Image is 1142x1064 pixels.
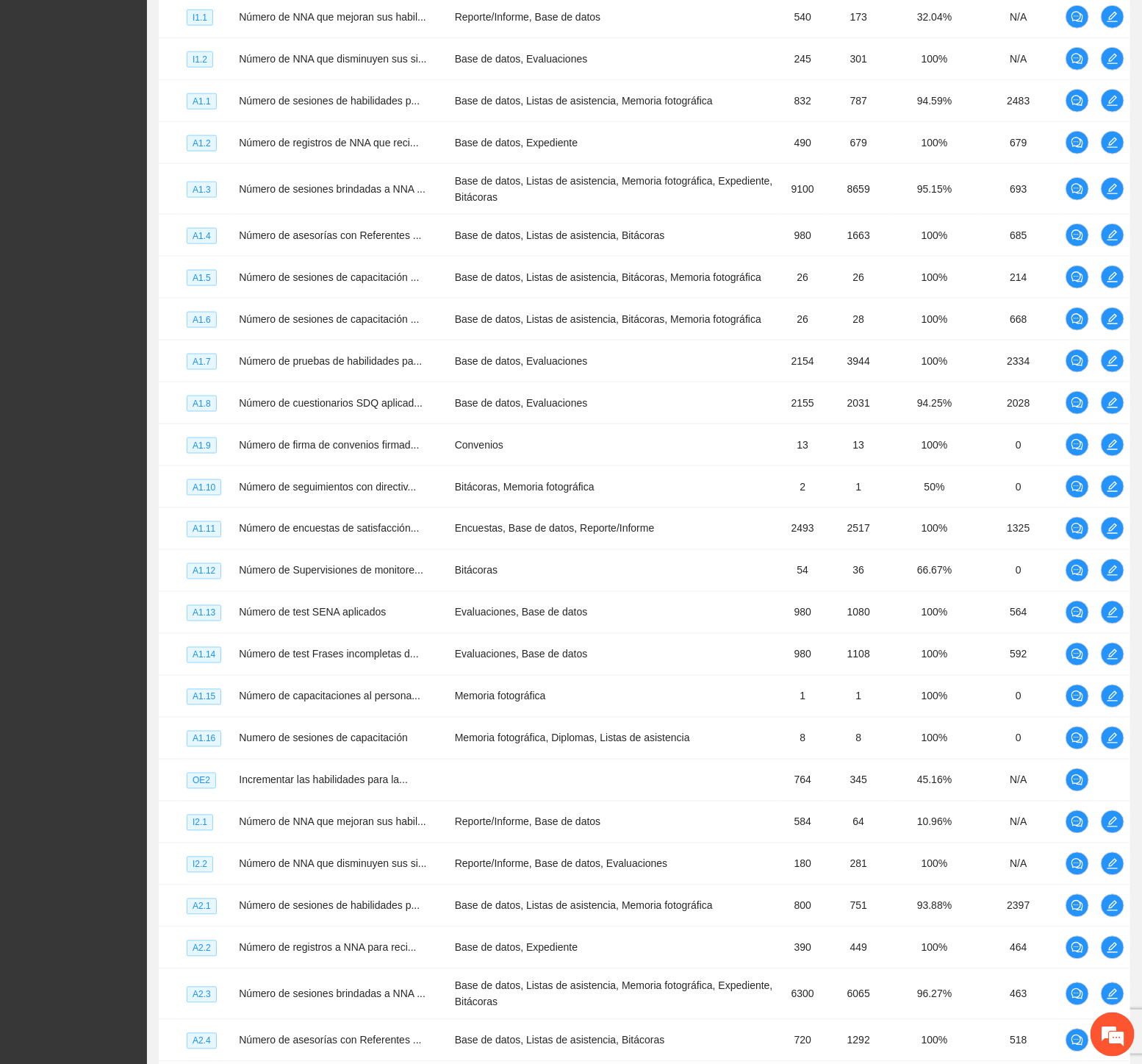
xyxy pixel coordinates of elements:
td: Evaluaciones, Base de datos [449,592,780,634]
td: 96.27% [891,969,977,1020]
button: comment [1066,89,1089,113]
td: N/A [977,760,1060,801]
span: edit [1102,229,1124,241]
td: 592 [977,634,1060,676]
span: Número de encuestas de satisfacción... [239,523,419,535]
td: 13 [780,424,825,466]
button: edit [1101,852,1124,876]
td: Base de datos, Listas de asistencia, Memoria fotográfica, Expediente, Bitácoras [449,969,780,1020]
td: 180 [780,843,825,885]
span: A1.4 [187,228,217,244]
span: edit [1102,53,1124,65]
td: 100% [891,340,977,382]
button: comment [1066,391,1089,415]
button: comment [1066,559,1089,582]
td: 100% [891,215,977,257]
td: 980 [780,215,825,257]
span: edit [1102,481,1124,493]
span: Número de seguimientos con directiv... [239,481,416,493]
td: 95.15% [891,164,977,215]
span: Número de cuestionarios SDQ aplicad... [239,397,423,409]
td: 100% [891,718,977,760]
td: 45.16% [891,760,977,801]
td: 66.67% [891,550,977,592]
td: 0 [977,550,1060,592]
td: 449 [825,927,891,969]
span: Número de capacitaciones al persona... [239,690,420,702]
td: Base de datos, Listas de asistencia, Bitácoras, Memoria fotográfica [449,257,780,299]
td: 94.59% [891,80,977,122]
span: Número de sesiones de capacitación ... [239,271,419,283]
span: edit [1102,397,1124,409]
td: N/A [977,38,1060,80]
td: 100% [891,843,977,885]
td: 301 [825,38,891,80]
td: 100% [891,1020,977,1062]
td: 2334 [977,340,1060,382]
span: Incrementar las habilidades para la... [239,774,408,786]
td: Reporte/Informe, Base de datos, Evaluaciones [449,843,780,885]
td: 2517 [825,508,891,550]
td: Base de datos, Listas de asistencia, Bitácoras [449,1020,780,1062]
td: 100% [891,508,977,550]
td: Base de datos, Listas de asistencia, Memoria fotográfica, Expediente, Bitácoras [449,164,780,215]
td: 1292 [825,1020,891,1062]
td: 751 [825,885,891,927]
button: edit [1101,89,1124,113]
button: edit [1101,643,1124,666]
span: edit [1102,523,1124,535]
td: Base de datos, Listas de asistencia, Bitácoras [449,215,780,257]
td: 390 [780,927,825,969]
button: comment [1066,349,1089,373]
span: edit [1102,355,1124,367]
td: 8 [780,718,825,760]
button: edit [1101,224,1124,247]
td: N/A [977,843,1060,885]
td: 245 [780,38,825,80]
td: N/A [977,801,1060,843]
td: Base de datos, Expediente [449,122,780,164]
td: Memoria fotográfica, Diplomas, Listas de asistencia [449,718,780,760]
td: 764 [780,760,825,801]
td: 6300 [780,969,825,1020]
td: Memoria fotográfica [449,676,780,718]
span: edit [1102,137,1124,149]
td: 2154 [780,340,825,382]
span: A1.12 [187,563,221,579]
button: edit [1101,982,1124,1006]
span: Número de pruebas de habilidades pa... [239,355,422,367]
td: 8 [825,718,891,760]
button: comment [1066,643,1089,666]
span: A1.1 [187,93,217,110]
td: 2493 [780,508,825,550]
td: 36 [825,550,891,592]
span: A1.10 [187,479,221,496]
div: Chatee con nosotros ahora [76,75,247,94]
div: Minimizar ventana de chat en vivo [241,7,276,43]
td: 1325 [977,508,1060,550]
td: Reporte/Informe, Base de datos [449,801,780,843]
button: edit [1101,726,1124,750]
button: comment [1066,601,1089,624]
button: comment [1066,726,1089,750]
td: 281 [825,843,891,885]
td: 100% [891,257,977,299]
span: Número de registros a NNA para reci... [239,942,416,954]
td: 720 [780,1020,825,1062]
td: Base de datos, Listas de asistencia, Memoria fotográfica [449,80,780,122]
span: edit [1102,900,1124,912]
span: A1.3 [187,182,217,198]
td: 28 [825,299,891,340]
td: 2483 [977,80,1060,122]
button: edit [1101,685,1124,708]
td: 584 [780,801,825,843]
td: 0 [977,424,1060,466]
td: 100% [891,927,977,969]
td: 800 [780,885,825,927]
td: 1 [825,676,891,718]
td: Base de datos, Listas de asistencia, Bitácoras, Memoria fotográfica [449,299,780,340]
td: 100% [891,299,977,340]
span: Número de test Frases incompletas d... [239,649,418,660]
span: edit [1102,565,1124,576]
span: A1.9 [187,438,217,454]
